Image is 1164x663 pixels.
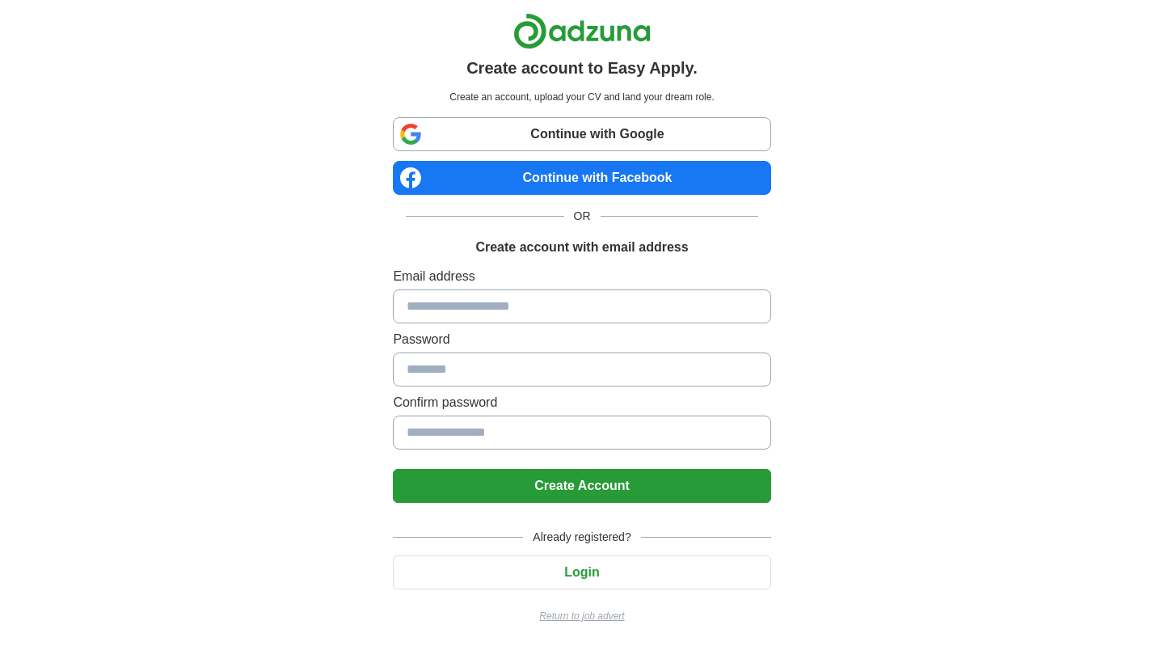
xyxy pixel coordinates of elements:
a: Return to job advert [393,609,770,623]
label: Email address [393,267,770,286]
h1: Create account with email address [475,238,688,257]
a: Continue with Facebook [393,161,770,195]
span: Already registered? [523,529,640,546]
button: Login [393,555,770,589]
label: Password [393,330,770,349]
h1: Create account to Easy Apply. [466,56,698,80]
img: Adzuna logo [513,13,651,49]
a: Continue with Google [393,117,770,151]
button: Create Account [393,469,770,503]
span: OR [564,208,601,225]
label: Confirm password [393,393,770,412]
p: Create an account, upload your CV and land your dream role. [396,90,767,104]
a: Login [393,565,770,579]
